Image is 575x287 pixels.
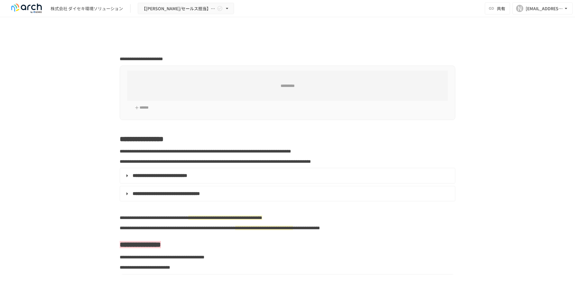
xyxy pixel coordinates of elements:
span: 【[PERSON_NAME]/セールス担当】株式会社ダイセキ環境ソリューション様_導入支援サポート [142,5,216,12]
span: 共有 [497,5,505,12]
button: 共有 [485,2,510,14]
div: [EMAIL_ADDRESS][DOMAIN_NAME] [526,5,563,12]
button: N[EMAIL_ADDRESS][DOMAIN_NAME] [512,2,573,14]
div: N [516,5,523,12]
img: logo-default@2x-9cf2c760.svg [7,4,46,13]
div: 株式会社 ダイセキ環境ソリューション [51,5,123,12]
button: 【[PERSON_NAME]/セールス担当】株式会社ダイセキ環境ソリューション様_導入支援サポート [138,3,234,14]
